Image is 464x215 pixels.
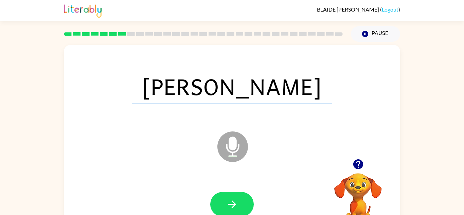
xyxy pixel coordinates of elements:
span: [PERSON_NAME] [132,69,332,104]
span: BLAIDE [PERSON_NAME] [317,6,380,13]
button: Pause [351,26,400,42]
img: Literably [64,3,102,18]
a: Logout [382,6,398,13]
div: ( ) [317,6,400,13]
